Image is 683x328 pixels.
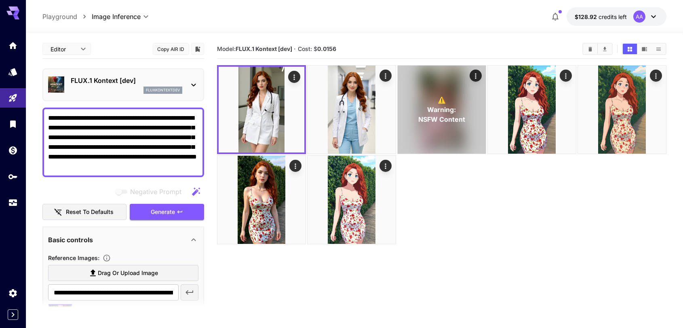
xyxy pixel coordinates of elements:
[288,71,300,83] div: Actions
[650,70,662,82] div: Actions
[567,7,666,26] button: $128.9244AA
[130,204,204,220] button: Generate
[48,254,99,261] span: Reference Images :
[114,186,188,197] span: Negative prompts are not compatible with the selected model.
[42,12,77,21] a: Playground
[8,119,18,129] div: Library
[130,187,181,197] span: Negative Prompt
[583,44,597,54] button: Clear All
[294,44,296,54] p: ·
[98,268,158,278] span: Drag or upload image
[194,44,201,54] button: Add to library
[8,309,18,320] button: Expand sidebar
[48,230,198,250] div: Basic controls
[438,95,446,105] span: ⚠️
[418,114,465,124] span: NSFW Content
[48,72,198,97] div: FLUX.1 Kontext [dev]fluxkontextdev
[488,66,576,154] img: Z
[598,44,612,54] button: Download All
[217,156,306,244] img: 2Q==
[470,70,482,82] div: Actions
[582,43,613,55] div: Clear AllDownload All
[219,67,304,152] img: Z
[151,207,175,217] span: Generate
[578,66,666,154] img: Z
[427,105,456,114] span: Warning:
[622,43,666,55] div: Show media in grid viewShow media in video viewShow media in list view
[217,45,292,52] span: Model:
[71,76,182,85] p: FLUX.1 Kontext [dev]
[48,235,93,245] p: Basic controls
[8,288,18,298] div: Settings
[99,254,114,262] button: Upload a reference image to guide the result. This is needed for Image-to-Image or Inpainting. Su...
[8,40,18,51] div: Home
[298,45,336,52] span: Cost: $
[8,93,18,103] div: Playground
[651,44,666,54] button: Show media in list view
[153,43,189,55] button: Copy AIR ID
[633,11,645,23] div: AA
[308,156,396,244] img: Z
[48,265,198,281] label: Drag or upload image
[599,13,627,20] span: credits left
[42,204,126,220] button: Reset to defaults
[42,12,92,21] nav: breadcrumb
[236,45,292,52] b: FLUX.1 Kontext [dev]
[8,67,18,77] div: Models
[8,198,18,208] div: Usage
[317,45,336,52] b: 0.0156
[637,44,651,54] button: Show media in video view
[92,12,141,21] span: Image Inference
[289,160,301,172] div: Actions
[8,145,18,155] div: Wallet
[146,87,180,93] p: fluxkontextdev
[8,171,18,182] div: API Keys
[560,70,572,82] div: Actions
[575,13,627,21] div: $128.9244
[623,44,637,54] button: Show media in grid view
[51,45,76,53] span: Editor
[379,70,392,82] div: Actions
[379,160,392,172] div: Actions
[575,13,599,20] span: $128.92
[308,66,396,154] img: 9k=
